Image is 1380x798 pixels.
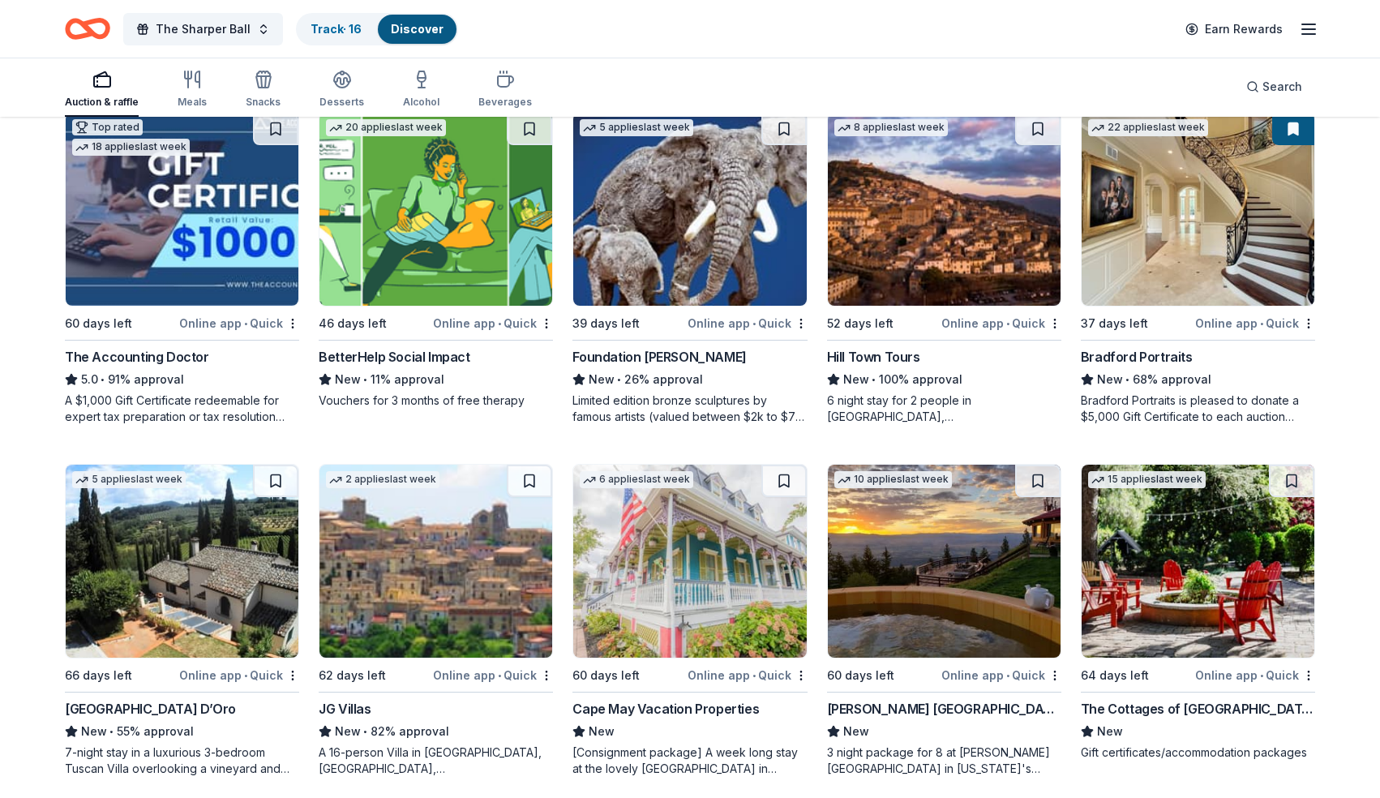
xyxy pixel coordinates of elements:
[834,119,948,136] div: 8 applies last week
[572,393,807,425] div: Limited edition bronze sculptures by famous artists (valued between $2k to $7k; proceeds will spl...
[319,314,387,333] div: 46 days left
[752,317,756,330] span: •
[1081,699,1315,719] div: The Cottages of [GEOGRAPHIC_DATA]
[478,96,532,109] div: Beverages
[573,465,806,658] img: Image for Cape May Vacation Properties
[65,63,139,117] button: Auction & raffle
[828,465,1061,658] img: Image for Downing Mountain Lodge and Retreat
[1097,722,1123,741] span: New
[478,63,532,117] button: Beverages
[109,725,114,738] span: •
[828,113,1061,306] img: Image for Hill Town Tours
[580,471,693,488] div: 6 applies last week
[65,96,139,109] div: Auction & raffle
[1081,393,1315,425] div: Bradford Portraits is pleased to donate a $5,000 Gift Certificate to each auction event, which in...
[72,119,143,135] div: Top rated
[246,63,281,117] button: Snacks
[827,393,1061,425] div: 6 night stay for 2 people in [GEOGRAPHIC_DATA], [GEOGRAPHIC_DATA]
[335,722,361,741] span: New
[1006,317,1009,330] span: •
[1081,370,1315,389] div: 68% approval
[572,699,759,719] div: Cape May Vacation Properties
[65,744,299,777] div: 7-night stay in a luxurious 3-bedroom Tuscan Villa overlooking a vineyard and the ancient walled ...
[66,465,298,658] img: Image for Villa Sogni D’Oro
[65,699,236,719] div: [GEOGRAPHIC_DATA] D’Oro
[319,666,386,685] div: 62 days left
[498,317,501,330] span: •
[391,22,444,36] a: Discover
[827,347,920,367] div: Hill Town Tours
[364,373,368,386] span: •
[433,665,553,685] div: Online app Quick
[335,370,361,389] span: New
[244,317,247,330] span: •
[1088,119,1208,136] div: 22 applies last week
[572,744,807,777] div: [Consignment package] A week long stay at the lovely [GEOGRAPHIC_DATA] in [GEOGRAPHIC_DATA], [GEO...
[572,370,807,389] div: 26% approval
[319,112,553,409] a: Image for BetterHelp Social Impact20 applieslast week46 days leftOnline app•QuickBetterHelp Socia...
[178,96,207,109] div: Meals
[101,373,105,386] span: •
[65,347,209,367] div: The Accounting Doctor
[872,373,876,386] span: •
[81,370,98,389] span: 5.0
[827,464,1061,777] a: Image for Downing Mountain Lodge and Retreat10 applieslast week60 days leftOnline app•Quick[PERSO...
[65,112,299,425] a: Image for The Accounting DoctorTop rated18 applieslast week60 days leftOnline app•QuickThe Accoun...
[319,370,553,389] div: 11% approval
[319,722,553,741] div: 82% approval
[179,665,299,685] div: Online app Quick
[589,370,615,389] span: New
[178,63,207,117] button: Meals
[1260,317,1263,330] span: •
[688,313,808,333] div: Online app Quick
[1262,77,1302,97] span: Search
[1081,347,1193,367] div: Bradford Portraits
[403,96,439,109] div: Alcohol
[573,113,806,306] img: Image for Foundation Michelangelo
[1081,744,1315,761] div: Gift certificates/accommodation packages
[827,370,1061,389] div: 100% approval
[827,744,1061,777] div: 3 night package for 8 at [PERSON_NAME][GEOGRAPHIC_DATA] in [US_STATE]'s [GEOGRAPHIC_DATA] (Charit...
[319,113,552,306] img: Image for BetterHelp Social Impact
[123,13,283,45] button: The Sharper Ball
[1260,669,1263,682] span: •
[827,699,1061,719] div: [PERSON_NAME] [GEOGRAPHIC_DATA] and Retreat
[65,464,299,777] a: Image for Villa Sogni D’Oro5 applieslast week66 days leftOnline app•Quick[GEOGRAPHIC_DATA] D’OroN...
[1081,666,1149,685] div: 64 days left
[1082,465,1314,658] img: Image for The Cottages of Napa Valley
[319,393,553,409] div: Vouchers for 3 months of free therapy
[311,22,362,36] a: Track· 16
[72,139,190,156] div: 18 applies last week
[941,665,1061,685] div: Online app Quick
[246,96,281,109] div: Snacks
[843,722,869,741] span: New
[589,722,615,741] span: New
[843,370,869,389] span: New
[827,666,894,685] div: 60 days left
[827,112,1061,425] a: Image for Hill Town Tours 8 applieslast week52 days leftOnline app•QuickHill Town ToursNew•100% a...
[834,471,952,488] div: 10 applies last week
[81,722,107,741] span: New
[65,314,132,333] div: 60 days left
[498,669,501,682] span: •
[1081,314,1148,333] div: 37 days left
[572,314,640,333] div: 39 days left
[1233,71,1315,103] button: Search
[827,314,894,333] div: 52 days left
[1097,370,1123,389] span: New
[572,464,807,777] a: Image for Cape May Vacation Properties6 applieslast week60 days leftOnline app•QuickCape May Vaca...
[941,313,1061,333] div: Online app Quick
[1195,313,1315,333] div: Online app Quick
[65,666,132,685] div: 66 days left
[326,471,439,488] div: 2 applies last week
[1195,665,1315,685] div: Online app Quick
[296,13,458,45] button: Track· 16Discover
[752,669,756,682] span: •
[1125,373,1129,386] span: •
[65,722,299,741] div: 55% approval
[618,373,622,386] span: •
[72,471,186,488] div: 5 applies last week
[319,699,371,719] div: JG Villas
[1081,464,1315,761] a: Image for The Cottages of Napa Valley15 applieslast week64 days leftOnline app•QuickThe Cottages ...
[319,96,364,109] div: Desserts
